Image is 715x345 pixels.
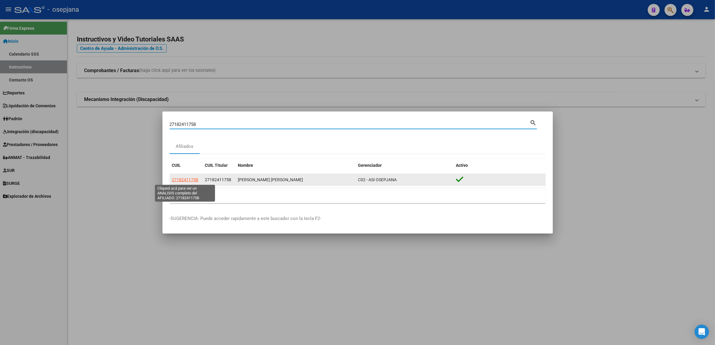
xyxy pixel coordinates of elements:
span: CUIL Titular [205,163,228,168]
span: Activo [456,163,468,168]
span: 27182411758 [172,177,198,182]
span: 27182411758 [205,177,232,182]
div: [PERSON_NAME] [PERSON_NAME] [238,176,353,183]
datatable-header-cell: CUIL Titular [203,159,236,172]
div: 1 total [170,188,546,203]
span: C02 - ASI OSEPJANA [358,177,397,182]
datatable-header-cell: Gerenciador [356,159,454,172]
datatable-header-cell: Activo [454,159,546,172]
span: Nombre [238,163,253,168]
datatable-header-cell: CUIL [170,159,203,172]
div: Afiliados [176,143,193,150]
span: CUIL [172,163,181,168]
p: -SUGERENCIA: Puede acceder rapidamente a este buscador con la tecla F2- [170,215,546,222]
mat-icon: search [530,119,537,126]
div: Open Intercom Messenger [695,325,709,339]
datatable-header-cell: Nombre [236,159,356,172]
span: Gerenciador [358,163,382,168]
